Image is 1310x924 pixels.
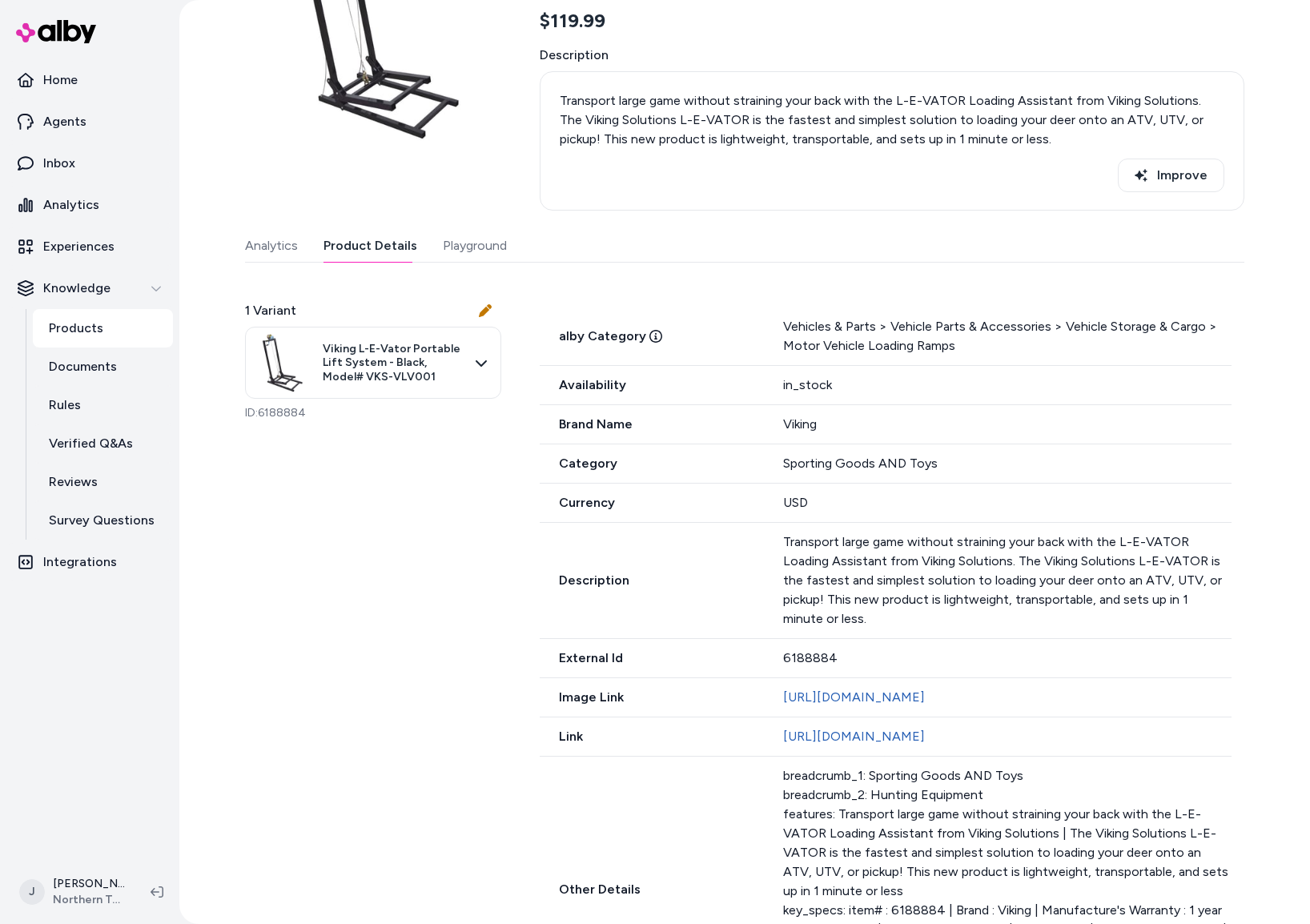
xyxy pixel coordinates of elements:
p: [PERSON_NAME] [53,876,125,892]
p: Knowledge [43,279,111,298]
p: Survey Questions [49,511,155,530]
span: alby Category [540,327,764,346]
a: Analytics [6,186,173,224]
span: Availability [540,376,764,395]
p: Integrations [43,552,117,572]
a: Experiences [6,227,173,266]
button: J[PERSON_NAME]Northern Tool [10,866,138,918]
span: Other Details [540,880,764,899]
div: USD [783,493,1232,512]
a: [URL][DOMAIN_NAME] [783,729,925,744]
button: Analytics [245,230,298,262]
p: Products [49,319,103,338]
div: Sporting Goods AND Toys [783,454,1232,473]
span: J [19,879,45,905]
p: Documents [49,357,117,376]
a: Home [6,61,173,99]
a: Reviews [33,463,173,501]
span: $119.99 [540,9,605,33]
span: Currency [540,493,764,512]
p: Agents [43,112,86,131]
a: Verified Q&As [33,424,173,463]
a: Survey Questions [33,501,173,540]
p: ID: 6188884 [245,405,501,421]
img: alby Logo [16,20,96,43]
button: Knowledge [6,269,173,307]
div: Viking [783,415,1232,434]
span: External Id [540,649,764,668]
span: Description [540,571,764,590]
p: Rules [49,396,81,415]
div: Vehicles & Parts > Vehicle Parts & Accessories > Vehicle Storage & Cargo > Motor Vehicle Loading ... [783,317,1232,356]
span: 1 Variant [245,301,296,320]
p: Transport large game without straining your back with the L-E-VATOR Loading Assistant from Viking... [783,532,1232,629]
span: Brand Name [540,415,764,434]
span: Viking L-E-Vator Portable Lift System - Black, Model# VKS-VLV001 [323,342,465,384]
p: Experiences [43,237,115,256]
a: Integrations [6,543,173,581]
span: Northern Tool [53,892,125,908]
button: Improve [1118,159,1224,192]
span: Description [540,46,1244,65]
p: Analytics [43,195,99,215]
a: Documents [33,348,173,386]
a: Agents [6,102,173,141]
img: 6188884.jpg [249,331,313,395]
a: Rules [33,386,173,424]
p: Home [43,70,78,90]
a: Products [33,309,173,348]
p: Inbox [43,154,75,173]
span: Link [540,727,764,746]
a: Inbox [6,144,173,183]
button: Product Details [323,230,417,262]
p: Transport large game without straining your back with the L-E-VATOR Loading Assistant from Viking... [560,91,1224,149]
span: Category [540,454,764,473]
button: Playground [443,230,507,262]
button: Viking L-E-Vator Portable Lift System - Black, Model# VKS-VLV001 [245,327,501,399]
div: 6188884 [783,649,1232,668]
span: Image Link [540,688,764,707]
p: Reviews [49,472,98,492]
div: in_stock [783,376,1232,395]
p: Verified Q&As [49,434,133,453]
a: [URL][DOMAIN_NAME] [783,689,925,705]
